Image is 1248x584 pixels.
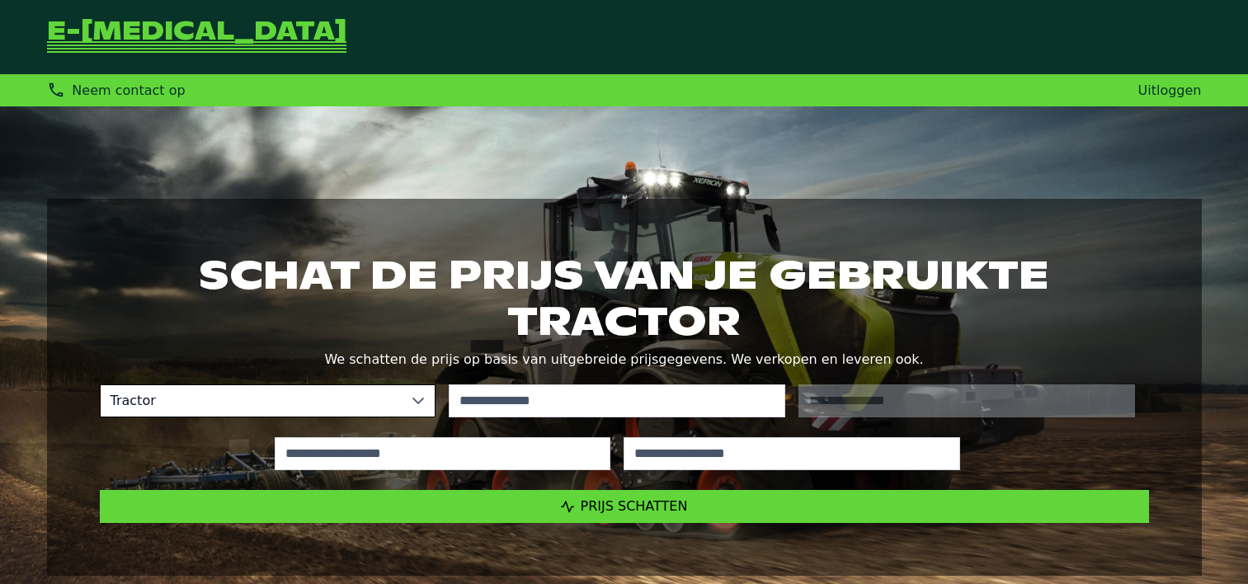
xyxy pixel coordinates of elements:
span: Neem contact op [72,82,185,98]
div: Neem contact op [47,81,186,100]
h1: Schat de prijs van je gebruikte tractor [100,252,1149,344]
span: Prijs schatten [581,498,688,514]
a: Uitloggen [1138,82,1202,98]
span: Tractor [101,385,403,417]
button: Prijs schatten [100,490,1149,523]
p: We schatten de prijs op basis van uitgebreide prijsgegevens. We verkopen en leveren ook. [100,348,1149,371]
a: Terug naar de startpagina [47,20,346,54]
